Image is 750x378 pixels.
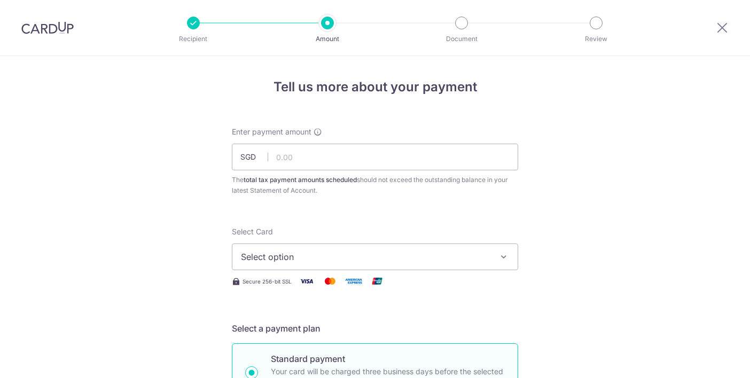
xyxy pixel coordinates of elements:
[232,243,518,270] button: Select option
[154,34,233,44] p: Recipient
[21,21,74,34] img: CardUp
[232,127,311,137] span: Enter payment amount
[319,274,341,288] img: Mastercard
[366,274,388,288] img: Union Pay
[422,34,501,44] p: Document
[232,77,518,97] h4: Tell us more about your payment
[240,152,268,162] span: SGD
[288,34,367,44] p: Amount
[241,250,490,263] span: Select option
[232,175,518,196] div: The should not exceed the outstanding balance in your latest Statement of Account.
[271,352,505,365] p: Standard payment
[232,144,518,170] input: 0.00
[557,34,636,44] p: Review
[296,274,317,288] img: Visa
[244,176,357,184] b: total tax payment amounts scheduled
[243,277,292,286] span: Secure 256-bit SSL
[343,274,364,288] img: American Express
[232,322,518,335] h5: Select a payment plan
[232,227,273,236] span: translation missing: en.payables.payment_networks.credit_card.summary.labels.select_card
